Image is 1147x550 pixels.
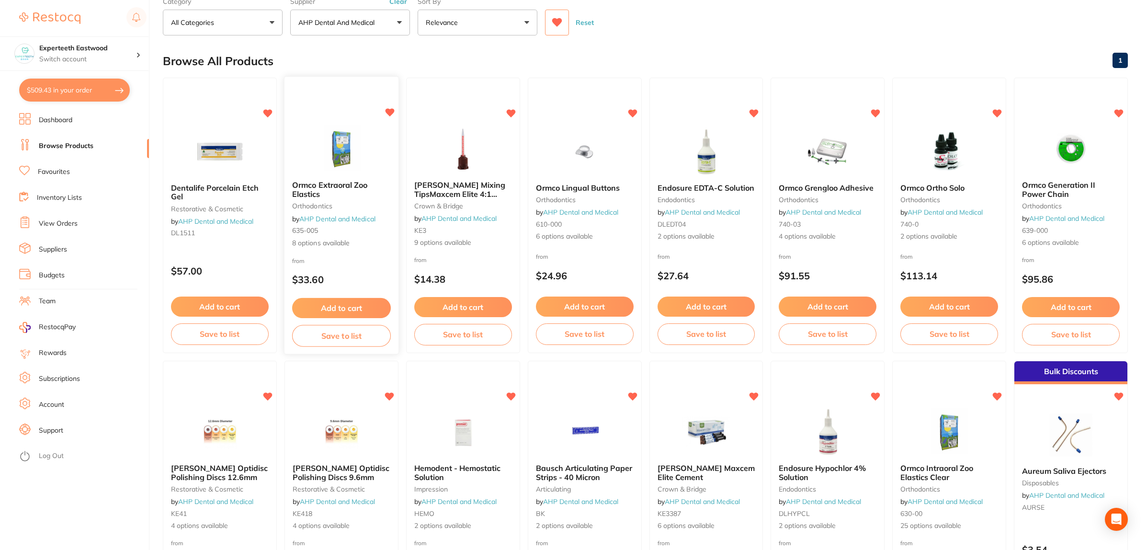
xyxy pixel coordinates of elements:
[1022,238,1120,248] span: 6 options available
[779,521,876,531] span: 2 options available
[171,183,259,201] span: Dentalife Porcelain Etch Gel
[38,167,70,177] a: Favourites
[675,128,737,176] img: Endosure EDTA-C Solution
[293,485,390,493] small: restorative & cosmetic
[779,220,801,229] span: 740-03
[414,463,500,481] span: Hemodent - Hemostatic Solution
[779,183,876,192] b: Ormco Grengloo Adhesive
[39,44,136,53] h4: Experteeth Eastwood
[900,509,922,518] span: 630-00
[292,214,375,223] span: by
[1022,202,1120,210] small: orthodontics
[900,297,998,317] button: Add to cart
[658,539,670,547] span: from
[536,270,634,281] p: $24.96
[779,183,874,193] span: Ormco Grengloo Adhesive
[292,257,305,264] span: from
[421,214,497,223] a: AHP Dental and Medical
[536,297,634,317] button: Add to cart
[536,539,548,547] span: from
[171,521,269,531] span: 4 options available
[37,193,82,203] a: Inventory Lists
[414,214,497,223] span: by
[414,256,427,264] span: from
[171,463,268,481] span: [PERSON_NAME] Optidisc Polishing Discs 12.6mm
[414,497,497,506] span: by
[536,497,618,506] span: by
[536,183,634,192] b: Ormco Lingual Buttons
[658,196,755,204] small: endodontics
[292,238,391,248] span: 8 options available
[292,226,318,235] span: 635-005
[298,18,378,27] p: AHP Dental and Medical
[171,323,269,344] button: Save to list
[432,125,494,173] img: Kerr Mixing TipsMaxcem Elite 4:1 Automix Tips (Regular) - 32862, Pack of 50
[426,18,462,27] p: Relevance
[900,253,913,260] span: from
[536,464,634,481] b: Bausch Articulating Paper Strips - 40 Micron
[665,497,740,506] a: AHP Dental and Medical
[1105,508,1128,531] div: Open Intercom Messenger
[171,464,269,481] b: Hawe Optidisc Polishing Discs 12.6mm
[39,271,65,280] a: Budgets
[414,485,512,493] small: impression
[171,217,253,226] span: by
[573,10,597,35] button: Reset
[171,18,218,27] p: All Categories
[290,10,410,35] button: AHP Dental and Medical
[554,128,616,176] img: Ormco Lingual Buttons
[414,324,512,345] button: Save to list
[293,509,312,518] span: KE418
[300,497,375,506] a: AHP Dental and Medical
[414,274,512,285] p: $14.38
[554,408,616,456] img: Bausch Articulating Paper Strips - 40 Micron
[658,464,755,481] b: Kerr Maxcem Elite Cement
[900,270,998,281] p: $113.14
[418,10,537,35] button: Relevance
[779,463,866,481] span: Endosure Hypochlor 4% Solution
[414,238,512,248] span: 9 options available
[779,323,876,344] button: Save to list
[536,196,634,204] small: orthodontics
[658,253,670,260] span: from
[900,463,973,481] span: Ormco Intraoral Zoo Elastics Clear
[658,497,740,506] span: by
[536,323,634,344] button: Save to list
[918,128,980,176] img: Ormco Ortho Solo
[1022,181,1120,198] b: Ormco Generation II Power Chain
[779,497,861,506] span: by
[536,521,634,531] span: 2 options available
[779,297,876,317] button: Add to cart
[908,497,983,506] a: AHP Dental and Medical
[1022,503,1045,512] span: AURSE
[900,220,919,229] span: 740-0
[171,539,183,547] span: from
[299,214,375,223] a: AHP Dental and Medical
[900,196,998,204] small: orthodontics
[171,265,269,276] p: $57.00
[786,497,861,506] a: AHP Dental and Medical
[171,183,269,201] b: Dentalife Porcelain Etch Gel
[665,208,740,217] a: AHP Dental and Medical
[1022,466,1106,476] span: Aureum Saliva Ejectors
[178,497,253,506] a: AHP Dental and Medical
[536,183,620,193] span: Ormco Lingual Buttons
[293,464,390,481] b: Hawe Optidisc Polishing Discs 9.6mm
[536,463,632,481] span: Bausch Articulating Paper Strips - 40 Micron
[189,128,251,176] img: Dentalife Porcelain Etch Gel
[1022,180,1095,198] span: Ormco Generation II Power Chain
[900,323,998,344] button: Save to list
[658,323,755,344] button: Save to list
[1029,214,1104,223] a: AHP Dental and Medical
[292,181,391,198] b: Ormco Extraoral Zoo Elastics
[658,232,755,241] span: 2 options available
[1022,491,1104,500] span: by
[19,322,76,333] a: RestocqPay
[19,449,146,464] button: Log Out
[1040,411,1102,459] img: Aureum Saliva Ejectors
[1022,479,1120,487] small: disposables
[292,180,368,199] span: Ormco Extraoral Zoo Elastics
[414,181,512,198] b: Kerr Mixing TipsMaxcem Elite 4:1 Automix Tips (Regular) - 32862, Pack of 50
[293,539,305,547] span: from
[536,253,548,260] span: from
